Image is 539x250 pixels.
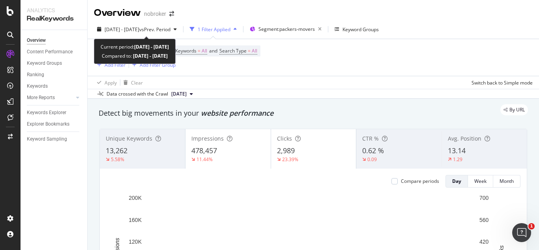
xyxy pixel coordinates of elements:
div: Overview [27,36,46,45]
div: Analytics [27,6,81,14]
span: and [209,47,217,54]
div: arrow-right-arrow-left [169,11,174,17]
span: 2025 Aug. 4th [171,90,187,98]
text: 700 [479,195,489,201]
div: Compared to: [102,51,168,60]
b: [DATE] - [DATE] [134,43,169,50]
button: Clear [120,76,143,89]
div: 23.39% [282,156,298,163]
div: 5.58% [111,156,124,163]
a: Overview [27,36,82,45]
a: Explorer Bookmarks [27,120,82,128]
span: = [198,47,200,54]
span: By URL [509,107,525,112]
div: Content Performance [27,48,73,56]
button: [DATE] - [DATE]vsPrev. Period [94,23,180,36]
a: Content Performance [27,48,82,56]
button: Segment:packers-movers [247,23,325,36]
div: Add Filter [105,62,125,68]
a: Ranking [27,71,82,79]
div: Keywords [27,82,48,90]
a: Keywords [27,82,82,90]
text: 200K [129,195,142,201]
button: Keyword Groups [331,23,382,36]
div: Day [452,178,461,184]
button: Week [468,175,493,188]
span: 0.62 % [362,146,384,155]
button: [DATE] [168,89,196,99]
div: Clear [131,79,143,86]
div: nobroker [144,10,166,18]
span: All [252,45,257,56]
iframe: Intercom live chat [512,223,531,242]
text: 120K [129,239,142,245]
span: Impressions [191,135,224,142]
a: Keyword Groups [27,59,82,68]
span: Avg. Position [448,135,481,142]
div: Keyword Groups [342,26,379,33]
span: [DATE] - [DATE] [105,26,139,33]
div: 11.44% [197,156,213,163]
text: 560 [479,217,489,223]
span: vs Prev. Period [139,26,170,33]
div: Explorer Bookmarks [27,120,69,128]
button: Add Filter Group [129,60,176,70]
div: Overview [94,6,141,20]
span: 2,989 [277,146,295,155]
div: 1.29 [453,156,462,163]
text: 160K [129,217,142,223]
span: 13.14 [448,146,466,155]
div: RealKeywords [27,14,81,23]
div: 1 Filter Applied [198,26,230,33]
b: [DATE] - [DATE] [132,53,168,59]
span: Clicks [277,135,292,142]
span: Keywords [175,47,197,54]
button: Month [493,175,520,188]
div: Current period: [101,42,169,51]
div: legacy label [500,104,528,115]
span: 13,262 [106,146,127,155]
span: = [248,47,251,54]
span: 1 [528,223,535,229]
div: Compare periods [401,178,439,184]
span: Segment: packers-movers [258,26,315,32]
span: All [202,45,207,56]
button: Apply [94,76,117,89]
span: Unique Keywords [106,135,152,142]
div: Keywords Explorer [27,109,66,117]
text: 420 [479,239,489,245]
button: Day [445,175,468,188]
div: Switch back to Simple mode [472,79,533,86]
span: Search Type [219,47,247,54]
div: Week [474,178,487,184]
div: Data crossed with the Crawl [107,90,168,98]
span: 478,457 [191,146,217,155]
a: More Reports [27,94,74,102]
button: Switch back to Simple mode [468,76,533,89]
div: Month [500,178,514,184]
div: More Reports [27,94,55,102]
div: Ranking [27,71,44,79]
a: Keywords Explorer [27,109,82,117]
button: Add Filter [94,60,125,70]
div: Add Filter Group [140,62,176,68]
div: 0.09 [367,156,377,163]
a: Keyword Sampling [27,135,82,143]
div: Keyword Groups [27,59,62,68]
div: Apply [105,79,117,86]
button: 1 Filter Applied [187,23,240,36]
span: CTR % [362,135,379,142]
div: Keyword Sampling [27,135,67,143]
